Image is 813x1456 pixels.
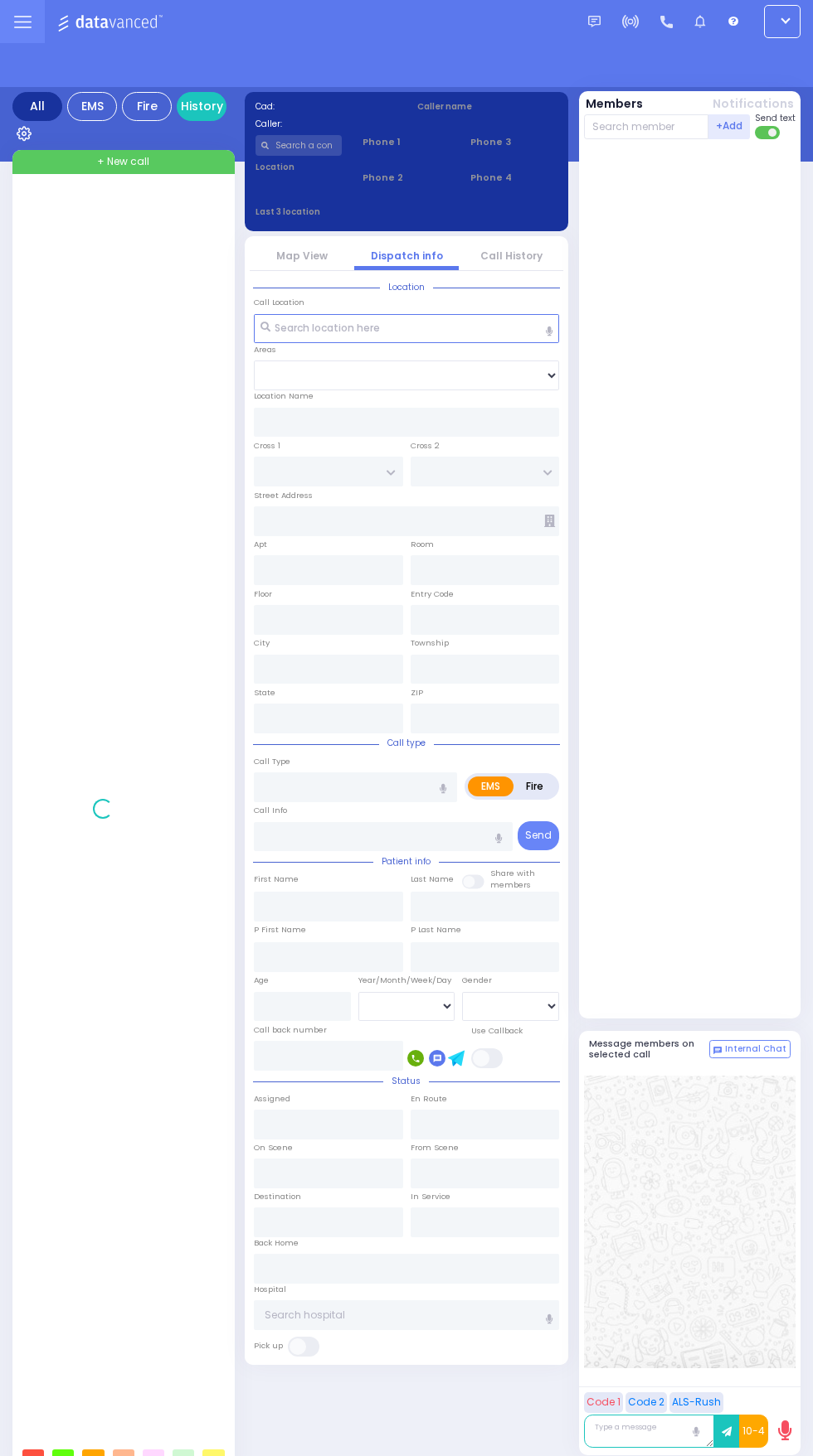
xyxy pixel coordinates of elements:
[97,154,149,169] span: + New call
[411,539,434,550] label: Room
[713,95,794,113] button: Notifications
[411,1191,450,1202] label: In Service
[254,1142,293,1154] label: On Scene
[470,171,557,185] span: Phone 4
[513,776,557,796] label: Fire
[254,588,272,600] label: Floor
[713,1047,722,1055] img: comment-alt.png
[122,92,172,121] div: Fire
[586,95,643,113] button: Members
[254,924,306,936] label: P First Name
[254,975,269,986] label: Age
[379,737,434,749] span: Call type
[411,588,454,600] label: Entry Code
[544,515,555,527] span: Other building occupants
[254,390,314,402] label: Location Name
[725,1043,786,1055] span: Internal Chat
[471,1025,523,1037] label: Use Callback
[256,135,343,156] input: Search a contact
[254,297,304,308] label: Call Location
[254,1191,301,1202] label: Destination
[383,1075,429,1087] span: Status
[755,112,796,124] span: Send text
[462,975,492,986] label: Gender
[254,1284,286,1295] label: Hospital
[411,924,461,936] label: P Last Name
[254,1024,327,1036] label: Call back number
[417,100,558,113] label: Caller name
[254,687,275,699] label: State
[411,1093,447,1105] label: En Route
[358,975,455,986] div: Year/Month/Week/Day
[589,1038,710,1060] h5: Message members on selected call
[254,314,559,344] input: Search location here
[373,855,439,868] span: Patient info
[468,776,514,796] label: EMS
[411,873,454,885] label: Last Name
[371,249,443,263] a: Dispatch info
[254,1340,283,1352] label: Pick up
[254,1300,559,1330] input: Search hospital
[254,539,267,550] label: Apt
[411,1142,459,1154] label: From Scene
[254,1237,299,1249] label: Back Home
[256,118,397,130] label: Caller:
[256,206,407,218] label: Last 3 location
[363,135,450,149] span: Phone 1
[256,161,343,173] label: Location
[411,687,423,699] label: ZIP
[254,440,280,452] label: Cross 1
[480,249,543,263] a: Call History
[177,92,226,121] a: History
[276,249,328,263] a: Map View
[490,879,531,890] span: members
[411,637,449,649] label: Township
[708,114,750,139] button: +Add
[256,100,397,113] label: Cad:
[57,12,168,32] img: Logo
[755,124,781,141] label: Turn off text
[254,344,276,356] label: Areas
[669,1392,723,1413] button: ALS-Rush
[584,114,709,139] input: Search member
[588,16,601,28] img: message.svg
[626,1392,667,1413] button: Code 2
[363,171,450,185] span: Phone 2
[739,1415,768,1448] button: 10-4
[254,756,290,767] label: Call Type
[254,873,299,885] label: First Name
[67,92,117,121] div: EMS
[584,1392,623,1413] button: Code 1
[254,490,313,501] label: Street Address
[518,821,559,850] button: Send
[380,281,433,293] span: Location
[470,135,557,149] span: Phone 3
[254,1093,290,1105] label: Assigned
[254,805,287,816] label: Call Info
[490,868,535,878] small: Share with
[254,637,270,649] label: City
[411,440,440,452] label: Cross 2
[709,1040,791,1058] button: Internal Chat
[12,92,62,121] div: All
